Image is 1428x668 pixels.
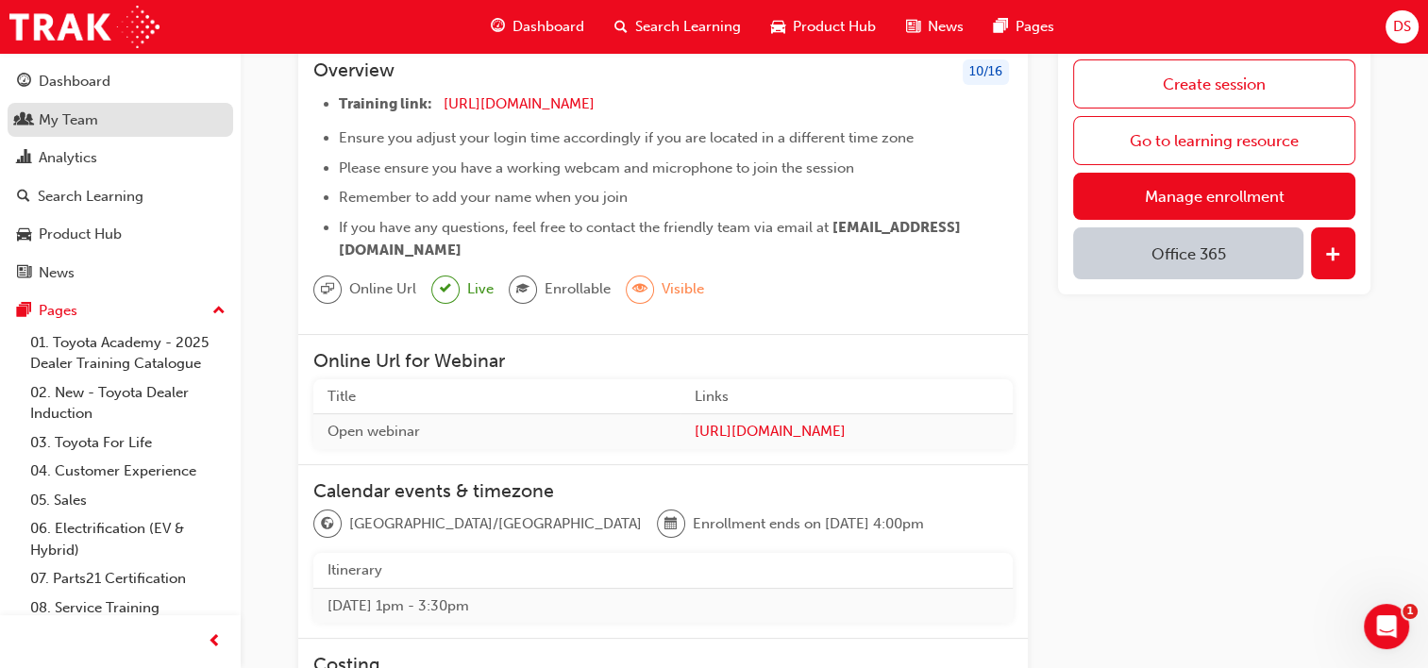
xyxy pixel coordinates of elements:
button: plus-icon [1311,227,1355,279]
a: Create session [1073,59,1355,109]
span: news-icon [17,265,31,282]
div: Pages [39,300,77,322]
span: 1 [1403,604,1418,619]
span: If you have any questions, feel free to contact the friendly team via email at [339,219,829,236]
span: Search Learning [635,16,741,38]
span: eye-icon [633,277,647,302]
span: DS [1393,16,1411,38]
th: Itinerary [313,553,1013,588]
span: Ensure you adjust your login time accordingly if you are located in a different time zone [339,129,914,146]
a: 02. New - Toyota Dealer Induction [23,378,233,428]
a: [URL][DOMAIN_NAME] [444,95,595,112]
span: calendar-icon [664,512,678,537]
h3: Overview [313,59,395,85]
span: pages-icon [994,15,1008,39]
a: 04. Customer Experience [23,457,233,486]
span: plus-icon [1325,246,1341,265]
span: Remember to add your name when you join [339,189,628,206]
span: up-icon [212,299,226,324]
a: Search Learning [8,179,233,214]
a: Analytics [8,141,233,175]
span: news-icon [906,15,920,39]
span: car-icon [771,15,785,39]
span: Live [467,278,494,300]
span: [EMAIL_ADDRESS][DOMAIN_NAME] [339,219,961,259]
span: pages-icon [17,303,31,320]
span: chart-icon [17,150,31,167]
a: Manage enrollment [1073,173,1355,220]
span: Product Hub [793,16,876,38]
div: Product Hub [39,224,122,245]
a: News [8,256,233,291]
th: Links [680,379,1013,414]
a: 01. Toyota Academy - 2025 Dealer Training Catalogue [23,328,233,378]
a: 08. Service Training [23,593,233,623]
span: search-icon [17,189,30,206]
a: Go to learning resource [1073,116,1355,165]
button: Pages [8,293,233,328]
a: car-iconProduct Hub [756,8,891,46]
span: News [928,16,964,38]
a: My Team [8,103,233,138]
a: news-iconNews [891,8,979,46]
span: people-icon [17,112,31,129]
span: guage-icon [491,15,505,39]
span: Enrollment ends on [DATE] 4:00pm [693,513,924,535]
div: Analytics [39,147,97,169]
button: Office 365 [1073,227,1303,279]
a: Dashboard [8,64,233,99]
span: guage-icon [17,74,31,91]
h3: Calendar events & timezone [313,480,1013,502]
span: Online Url [349,278,416,300]
span: Pages [1016,16,1054,38]
a: 06. Electrification (EV & Hybrid) [23,514,233,564]
span: search-icon [614,15,628,39]
img: Trak [9,6,160,48]
div: 10 / 16 [963,59,1009,85]
span: tick-icon [440,277,451,301]
span: Visible [662,278,704,300]
iframe: Intercom live chat [1364,604,1409,649]
span: Dashboard [512,16,584,38]
td: [DATE] 1pm - 3:30pm [313,588,1013,623]
button: DS [1386,10,1419,43]
th: Title [313,379,680,414]
a: 05. Sales [23,486,233,515]
a: guage-iconDashboard [476,8,599,46]
div: My Team [39,109,98,131]
span: prev-icon [208,630,222,654]
a: 03. Toyota For Life [23,428,233,458]
span: Please ensure you have a working webcam and microphone to join the session [339,159,854,176]
span: Enrollable [545,278,611,300]
span: Open webinar [328,423,420,440]
div: News [39,262,75,284]
a: pages-iconPages [979,8,1069,46]
div: Search Learning [38,186,143,208]
span: sessionType_ONLINE_URL-icon [321,277,334,302]
h3: Online Url for Webinar [313,350,1013,372]
div: Dashboard [39,71,110,92]
span: car-icon [17,226,31,243]
span: [GEOGRAPHIC_DATA]/[GEOGRAPHIC_DATA] [349,513,642,535]
a: [URL][DOMAIN_NAME] [695,421,999,443]
span: graduationCap-icon [516,277,529,302]
a: search-iconSearch Learning [599,8,756,46]
a: Product Hub [8,217,233,252]
span: Training link: [339,95,432,112]
button: DashboardMy TeamAnalyticsSearch LearningProduct HubNews [8,60,233,293]
a: 07. Parts21 Certification [23,564,233,593]
span: globe-icon [321,512,334,537]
